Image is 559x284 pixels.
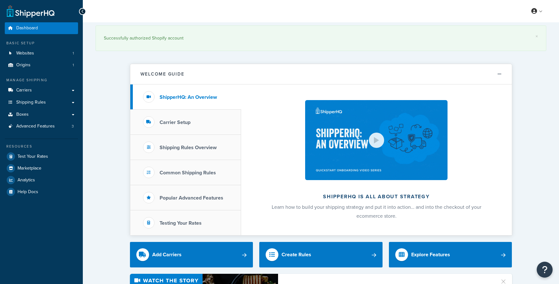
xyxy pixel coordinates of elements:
div: Successfully authorized Shopify account [104,34,538,43]
span: Websites [16,51,34,56]
h3: Common Shipping Rules [160,170,216,176]
button: Open Resource Center [537,262,553,278]
a: × [535,34,538,39]
h3: Carrier Setup [160,120,190,125]
li: Advanced Features [5,120,78,132]
a: Carriers [5,84,78,96]
a: Origins1 [5,59,78,71]
span: 3 [72,124,74,129]
h3: Popular Advanced Features [160,195,223,201]
a: Add Carriers [130,242,253,267]
span: 1 [73,62,74,68]
span: Dashboard [16,25,38,31]
a: Marketplace [5,163,78,174]
div: Explore Features [411,250,450,259]
div: Create Rules [282,250,311,259]
h2: Welcome Guide [140,72,184,76]
span: Analytics [18,178,35,183]
span: Boxes [16,112,29,117]
a: Help Docs [5,186,78,198]
span: Origins [16,62,31,68]
span: Marketplace [18,166,41,171]
h3: Shipping Rules Overview [160,145,217,150]
span: Learn how to build your shipping strategy and put it into action… and into the checkout of your e... [272,203,481,220]
a: Advanced Features3 [5,120,78,132]
a: Analytics [5,174,78,186]
span: Advanced Features [16,124,55,129]
h3: ShipperHQ: An Overview [160,94,217,100]
span: Shipping Rules [16,100,46,105]
div: Basic Setup [5,40,78,46]
a: Test Your Rates [5,151,78,162]
a: Websites1 [5,47,78,59]
h2: ShipperHQ is all about strategy [258,194,495,200]
a: Create Rules [259,242,383,267]
li: Websites [5,47,78,59]
span: 1 [73,51,74,56]
li: Origins [5,59,78,71]
span: Test Your Rates [18,154,48,159]
div: Add Carriers [152,250,182,259]
div: Resources [5,144,78,149]
a: Shipping Rules [5,97,78,108]
button: Welcome Guide [130,64,512,84]
span: Carriers [16,88,32,93]
span: Help Docs [18,189,38,195]
a: Boxes [5,109,78,120]
h3: Testing Your Rates [160,220,202,226]
a: Explore Features [389,242,512,267]
img: ShipperHQ is all about strategy [305,100,447,180]
a: Dashboard [5,22,78,34]
div: Manage Shipping [5,77,78,83]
